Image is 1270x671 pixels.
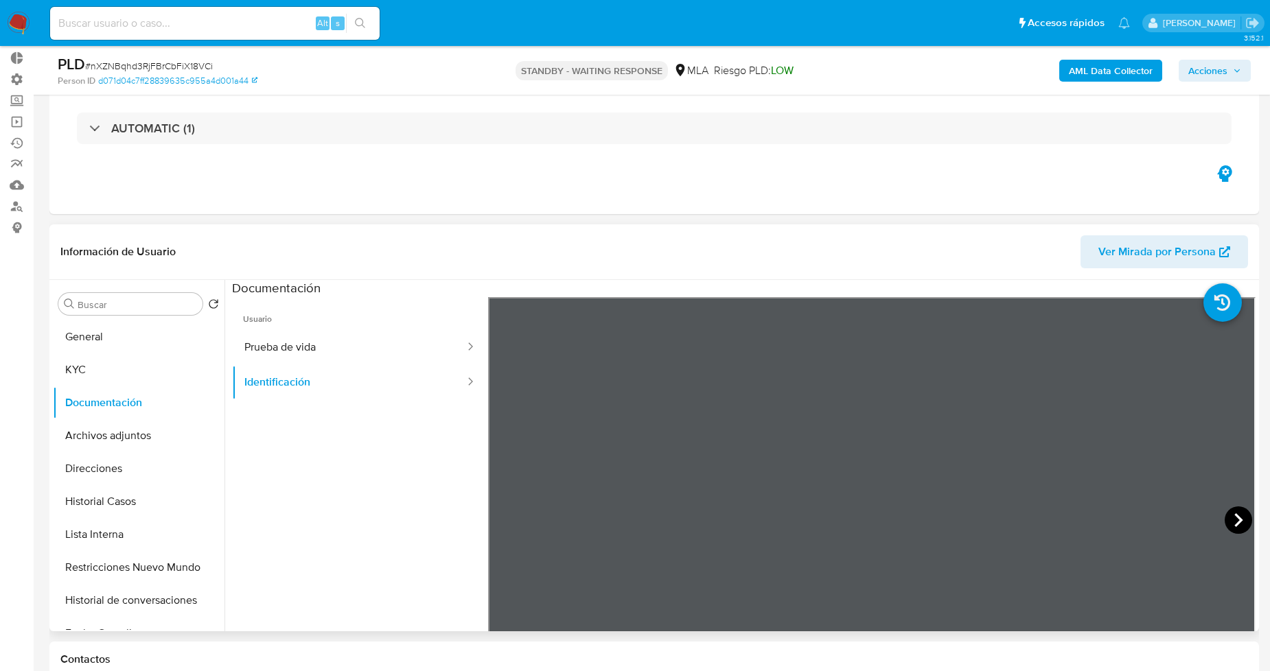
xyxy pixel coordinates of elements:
[1028,16,1105,30] span: Accesos rápidos
[53,386,224,419] button: Documentación
[64,298,75,309] button: Buscar
[1098,235,1216,268] span: Ver Mirada por Persona
[516,61,668,80] p: STANDBY - WAITING RESPONSE
[50,14,380,32] input: Buscar usuario o caso...
[1081,235,1248,268] button: Ver Mirada por Persona
[346,14,374,33] button: search-icon
[53,353,224,386] button: KYC
[1118,17,1130,29] a: Notificaciones
[1244,32,1263,43] span: 3.152.1
[1245,16,1260,30] a: Salir
[53,419,224,452] button: Archivos adjuntos
[60,245,176,259] h1: Información de Usuario
[53,485,224,518] button: Historial Casos
[1163,16,1240,30] p: leandro.caroprese@mercadolibre.com
[53,584,224,617] button: Historial de conversaciones
[1179,60,1251,82] button: Acciones
[1059,60,1162,82] button: AML Data Collector
[1069,60,1153,82] b: AML Data Collector
[336,16,340,30] span: s
[1188,60,1227,82] span: Acciones
[317,16,328,30] span: Alt
[85,59,213,73] span: # nXZNBqhd3RjFBrCbFiX18VCi
[60,652,1248,666] h1: Contactos
[111,121,195,136] h3: AUTOMATIC (1)
[208,298,219,314] button: Volver al orden por defecto
[53,518,224,551] button: Lista Interna
[98,75,257,87] a: d071d04c7ff28839635c955a4d001a44
[771,62,794,78] span: LOW
[53,320,224,353] button: General
[58,53,85,75] b: PLD
[53,452,224,485] button: Direcciones
[53,617,224,650] button: Fecha Compliant
[53,551,224,584] button: Restricciones Nuevo Mundo
[673,63,708,78] div: MLA
[77,113,1232,144] div: AUTOMATIC (1)
[714,63,794,78] span: Riesgo PLD:
[78,298,197,311] input: Buscar
[58,75,95,87] b: Person ID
